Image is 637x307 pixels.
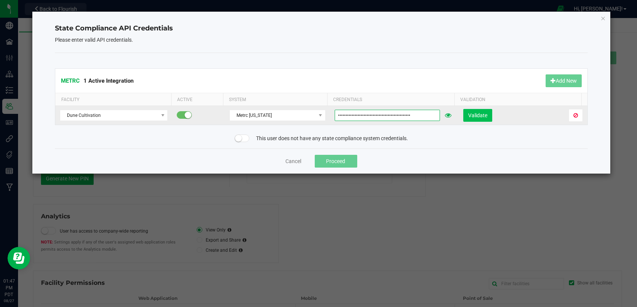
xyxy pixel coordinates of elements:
[286,157,302,165] button: Cancel
[55,24,587,33] h4: State Compliance API Credentials
[55,37,587,43] h5: Please enter valid API credentials.
[83,77,133,84] span: 1 Active Integration
[61,97,79,102] span: Facility
[468,112,487,118] span: Validate
[315,155,357,168] button: Proceed
[229,97,246,102] span: System
[333,97,362,102] span: Credentials
[61,77,80,84] span: METRC
[601,14,606,23] button: Close
[256,135,408,142] span: This user does not have any state compliance system credentials.
[8,247,30,269] iframe: Resource center
[335,110,440,121] input: API Key
[60,110,168,121] span: NO DATA FOUND
[460,97,485,102] span: Validation
[463,109,492,122] button: Validate
[546,74,582,87] button: Add New
[177,97,193,102] span: Active
[60,110,158,121] span: Dune Cultivation
[230,110,316,121] span: Metrc [US_STATE]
